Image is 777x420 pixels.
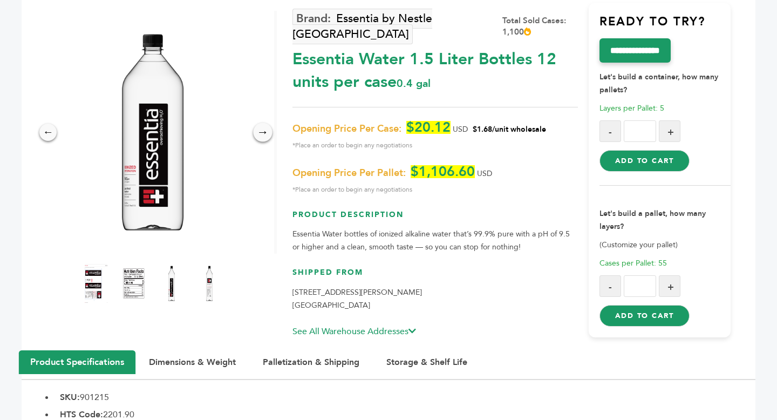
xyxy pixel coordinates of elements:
strong: Let's build a container, how many pallets? [599,72,718,95]
p: Essentia Water bottles of ionized alkaline water that’s 99.9% pure with a pH of 9.5 or higher and... [292,228,577,254]
strong: Let's build a pallet, how many layers? [599,208,706,232]
h3: Product Description [292,209,577,228]
li: 901215 [54,391,755,404]
div: → [254,123,272,141]
img: Essentia Water - 1.5 Liter Bottles 12 units per case 0.4 gal Nutrition Info [120,262,147,305]
span: Opening Price Per Case: [292,123,401,136]
span: $20.12 [406,121,451,134]
b: SKU: [60,391,80,403]
button: Dimensions & Weight [138,351,247,374]
button: + [659,275,680,297]
span: USD [453,124,468,134]
button: + [659,120,680,142]
span: $1.68/unit wholesale [473,124,546,134]
button: - [599,275,621,297]
span: $1,106.60 [411,165,475,178]
span: USD [477,168,492,179]
div: Total Sold Cases: 1,100 [502,15,577,38]
img: Essentia Water - 1.5 Liter Bottles 12 units per case 0.4 gal [31,11,274,254]
img: Essentia Water - 1.5 Liter Bottles 12 units per case 0.4 gal [196,262,223,305]
div: Essentia Water 1.5 Liter Bottles 12 units per case [292,43,577,93]
span: *Place an order to begin any negotiations [292,139,577,152]
p: [STREET_ADDRESS][PERSON_NAME] [GEOGRAPHIC_DATA] [292,286,577,312]
span: *Place an order to begin any negotiations [292,183,577,196]
img: Essentia Water - 1.5 Liter Bottles 12 units per case 0.4 gal Product Label [83,262,110,305]
button: Storage & Shelf Life [376,351,478,374]
span: Opening Price Per Pallet: [292,167,406,180]
span: Cases per Pallet: 55 [599,258,667,268]
img: Essentia Water - 1.5 Liter Bottles 12 units per case 0.4 gal [158,262,185,305]
span: Layers per Pallet: 5 [599,103,664,113]
a: See All Warehouse Addresses [292,326,416,337]
span: 0.4 gal [397,76,431,91]
h3: Ready to try? [599,13,731,38]
button: Palletization & Shipping [252,351,370,374]
button: Add to Cart [599,150,690,172]
h3: Shipped From [292,267,577,286]
button: Add to Cart [599,305,690,327]
button: - [599,120,621,142]
a: Essentia by Nestle [GEOGRAPHIC_DATA] [292,9,432,44]
p: (Customize your pallet) [599,239,731,252]
div: ← [39,124,57,141]
button: Product Specifications [19,350,135,374]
